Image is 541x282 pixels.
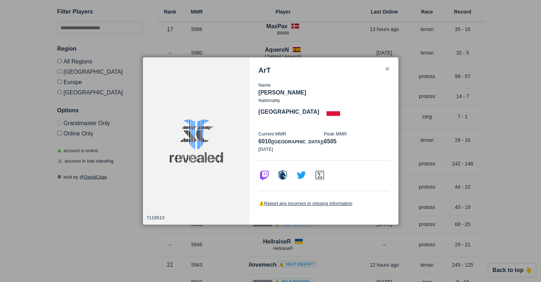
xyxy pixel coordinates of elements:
a: Visit Twitch profile [259,176,270,182]
p: 7119513 [147,214,165,221]
p: Peak MMR [324,130,389,138]
h3: ArT [259,66,271,75]
p: Nationality [259,97,280,104]
p: Current MMR [259,130,324,138]
p: ⚠️ [259,200,389,207]
img: icon-twitch.7daa0e80.svg [259,169,270,181]
p: 6505 [324,137,389,146]
p: [GEOGRAPHIC_DATA] [259,108,319,116]
a: Visit Aligulac profile [314,176,325,182]
p: 6010 [259,137,324,146]
a: Visit Liquidpedia profile [277,176,288,182]
div: ✕ [385,66,389,72]
a: Visit Twitter profile [296,176,307,182]
img: icon-twitter.b0e6f5a1.svg [296,169,307,181]
img: icon-aligulac.ac4eb113.svg [314,169,325,181]
span: [DATE] [259,147,273,152]
a: Report any incorrect or missing information [264,201,352,206]
p: [PERSON_NAME] [259,88,389,97]
img: icon-liquidpedia.02c3dfcd.svg [277,169,288,181]
span: ([GEOGRAPHIC_DATA]) [271,139,324,144]
p: Name [259,82,389,89]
